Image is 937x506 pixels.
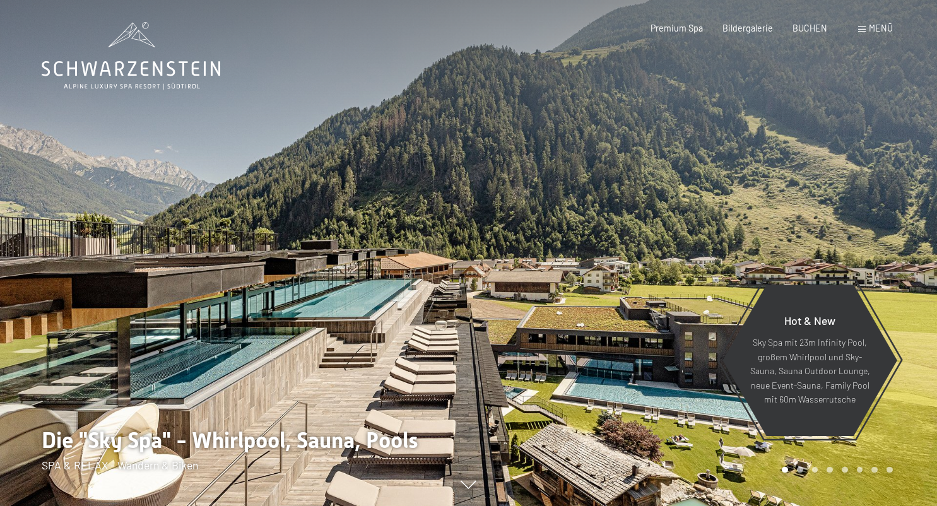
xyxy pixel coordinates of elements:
div: Carousel Page 1 (Current Slide) [782,467,788,473]
div: Carousel Page 6 [857,467,863,473]
div: Carousel Page 3 [812,467,818,473]
a: BUCHEN [793,23,827,33]
div: Carousel Page 2 [797,467,803,473]
div: Carousel Page 7 [871,467,878,473]
div: Carousel Page 5 [842,467,848,473]
a: Bildergalerie [722,23,773,33]
span: Menü [869,23,893,33]
a: Hot & New Sky Spa mit 23m Infinity Pool, großem Whirlpool und Sky-Sauna, Sauna Outdoor Lounge, ne... [722,284,898,437]
div: Carousel Page 8 [887,467,893,473]
a: Premium Spa [651,23,703,33]
div: Carousel Page 4 [827,467,833,473]
span: Hot & New [784,314,835,327]
p: Sky Spa mit 23m Infinity Pool, großem Whirlpool und Sky-Sauna, Sauna Outdoor Lounge, neue Event-S... [750,336,870,407]
div: Carousel Pagination [777,467,892,473]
